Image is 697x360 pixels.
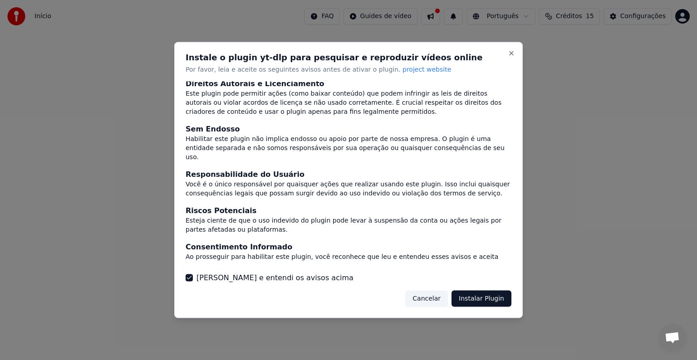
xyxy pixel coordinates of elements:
[452,290,511,306] button: Instalar Plugin
[402,66,451,73] span: project website
[186,180,511,198] div: Você é o único responsável por quaisquer ações que realizar usando este plugin. Isso inclui quais...
[186,134,511,161] div: Habilitar este plugin não implica endosso ou apoio por parte de nossa empresa. O plugin é uma ent...
[186,205,511,216] div: Riscos Potenciais
[196,272,353,283] label: [PERSON_NAME] e entendi os avisos acima
[186,54,511,62] h2: Instale o plugin yt-dlp para pesquisar e reproduzir vídeos online
[186,241,511,252] div: Consentimento Informado
[186,78,511,89] div: Direitos Autorais e Licenciamento
[405,290,448,306] button: Cancelar
[186,252,511,270] div: Ao prosseguir para habilitar este plugin, você reconhece que leu e entendeu esses avisos e aceita...
[186,123,511,134] div: Sem Endosso
[186,216,511,234] div: Esteja ciente de que o uso indevido do plugin pode levar à suspensão da conta ou ações legais por...
[186,89,511,116] div: Este plugin pode permitir ações (como baixar conteúdo) que podem infringir as leis de direitos au...
[186,169,511,180] div: Responsabilidade do Usuário
[186,65,511,74] p: Por favor, leia e aceite os seguintes avisos antes de ativar o plugin.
